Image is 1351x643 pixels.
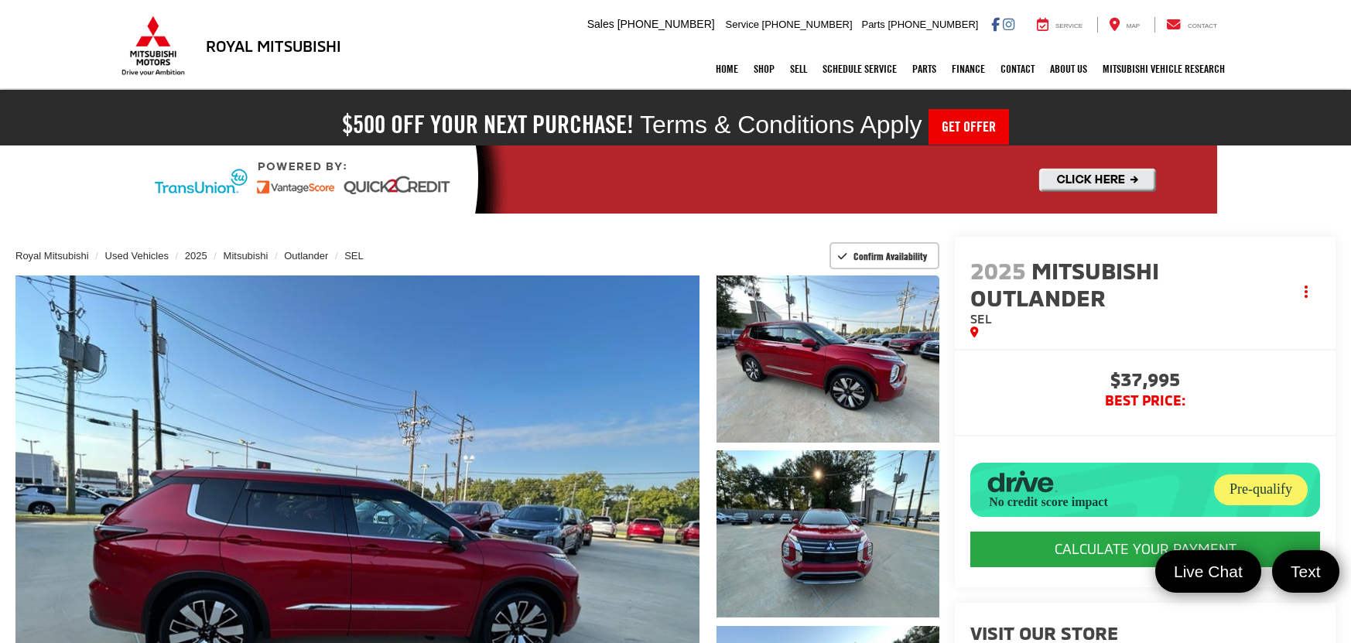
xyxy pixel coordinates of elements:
[762,19,853,30] span: [PHONE_NUMBER]
[853,250,927,262] span: Confirm Availability
[717,275,939,443] a: Expand Photo 1
[815,50,905,88] a: Schedule Service: Opens in a new tab
[1154,17,1229,32] a: Contact
[1042,50,1095,88] a: About Us
[1283,561,1329,582] span: Text
[929,109,1009,145] a: Get Offer
[717,450,939,617] a: Expand Photo 2
[970,532,1320,567] : CALCULATE YOUR PAYMENT
[1097,17,1151,32] a: Map
[1095,50,1233,88] a: Mitsubishi Vehicle Research
[991,18,1000,30] a: Facebook: Click to visit our Facebook page
[105,250,169,262] a: Used Vehicles
[118,15,188,76] img: Mitsubishi
[1025,17,1094,32] a: Service
[714,449,942,619] img: 2025 Mitsubishi Outlander SEL
[970,256,1026,284] span: 2025
[905,50,944,88] a: Parts: Opens in a new tab
[746,50,782,88] a: Shop
[888,19,978,30] span: [PHONE_NUMBER]
[726,19,759,30] span: Service
[708,50,746,88] a: Home
[993,50,1042,88] a: Contact
[970,623,1320,643] h2: Visit our Store
[185,250,207,262] a: 2025
[134,145,1217,214] img: Quick2Credit
[782,50,815,88] a: Sell
[829,242,940,269] button: Confirm Availability
[342,114,634,135] h2: $500 off your next purchase!
[344,250,364,262] a: SEL
[1166,561,1250,582] span: Live Chat
[1305,286,1308,298] span: dropdown dots
[1155,550,1261,593] a: Live Chat
[224,250,268,262] a: Mitsubishi
[944,50,993,88] a: Finance
[587,18,614,30] span: Sales
[1127,22,1140,29] span: Map
[1003,18,1014,30] a: Instagram: Click to visit our Instagram page
[1272,550,1339,593] a: Text
[861,19,884,30] span: Parts
[1293,278,1320,305] button: Actions
[284,250,328,262] a: Outlander
[617,18,715,30] span: [PHONE_NUMBER]
[15,250,89,262] a: Royal Mitsubishi
[640,111,922,139] span: Terms & Conditions Apply
[206,37,341,54] h3: Royal Mitsubishi
[1055,22,1083,29] span: Service
[714,273,942,443] img: 2025 Mitsubishi Outlander SEL
[1188,22,1217,29] span: Contact
[970,393,1320,409] span: BEST PRICE:
[970,256,1159,311] span: Mitsubishi Outlander
[970,311,992,326] span: SEL
[970,370,1320,393] span: $37,995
